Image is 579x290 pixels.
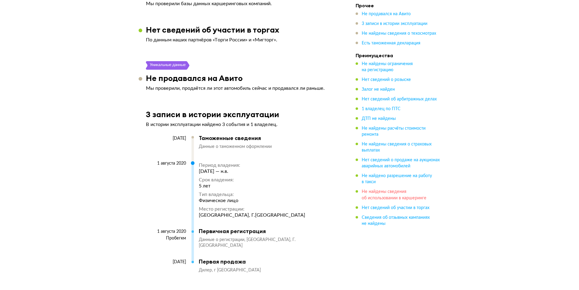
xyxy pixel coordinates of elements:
span: 1 владелец по ПТС [362,107,401,111]
span: Сведения об отзывных кампаниях не найдены [362,215,430,225]
div: Первичная регистрация [199,228,331,235]
span: Не найдены расчёты стоимости ремонта [362,126,426,137]
span: Есть таможенная декларация [362,41,420,45]
div: 1 августа 2020 [146,161,186,166]
h4: Преимущества [356,52,441,58]
span: Нет сведений об арбитражных делах [362,97,437,101]
div: Период владения : [199,162,305,168]
div: [DATE] [146,136,186,141]
div: Уникальные данные [150,61,186,70]
span: Данные о таможенном оформлении [199,145,272,149]
div: Физическое лицо [199,197,305,204]
span: [GEOGRAPHIC_DATA], Г.[GEOGRAPHIC_DATA] [199,238,295,248]
h3: Нет сведений об участии в торгах [146,25,279,34]
div: Первая продажа [199,258,331,265]
div: Таможенные сведения [199,135,331,142]
span: ДТП не найдены [362,117,396,121]
div: [DATE] [146,259,186,265]
div: Место регистрации : [199,206,305,212]
span: Нет сведений о продаже на аукционах аварийных автомобилей [362,158,440,168]
span: Не найдены ограничения на регистрацию [362,62,413,72]
p: Мы проверили, продаётся ли этот автомобиль сейчас и продавался ли раньше. [146,85,337,91]
h3: 3 записи в истории эксплуатации [146,110,279,119]
div: 5 лет [199,183,305,189]
span: Нет сведений о розыске [362,78,411,82]
span: Не найдены сведения о техосмотрах [362,31,436,36]
div: Тип владельца : [199,191,305,197]
div: Пробег км [146,236,186,241]
span: Данные о регистрации [199,238,246,242]
span: Нет сведений об участии в торгах [362,205,429,210]
span: Не найдены сведения об использовании в каршеринге [362,190,426,200]
span: Не продавался на Авито [362,12,411,16]
div: [DATE] — н.в. [199,168,305,174]
span: Дилер [199,268,214,272]
h4: Прочее [356,2,441,9]
span: 3 записи в истории эксплуатации [362,22,427,26]
span: Не найдены сведения о страховых выплатах [362,142,432,152]
p: По данным наших партнёров «Торги России» и «Мигторг». [146,37,337,43]
span: Не найдено разрешение на работу в такси [362,174,432,184]
div: 1 августа 2020 [146,229,186,234]
h3: Не продавался на Авито [146,73,243,83]
div: Срок владения : [199,177,305,183]
div: [GEOGRAPHIC_DATA], Г.[GEOGRAPHIC_DATA] [199,212,305,218]
span: Залог не найден [362,87,395,92]
p: В истории эксплуатации найдено 3 события и 1 владелец. [146,121,337,128]
p: Мы проверили базы данных каршеринговых компаний. [146,1,337,7]
span: г [GEOGRAPHIC_DATA] [214,268,261,272]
